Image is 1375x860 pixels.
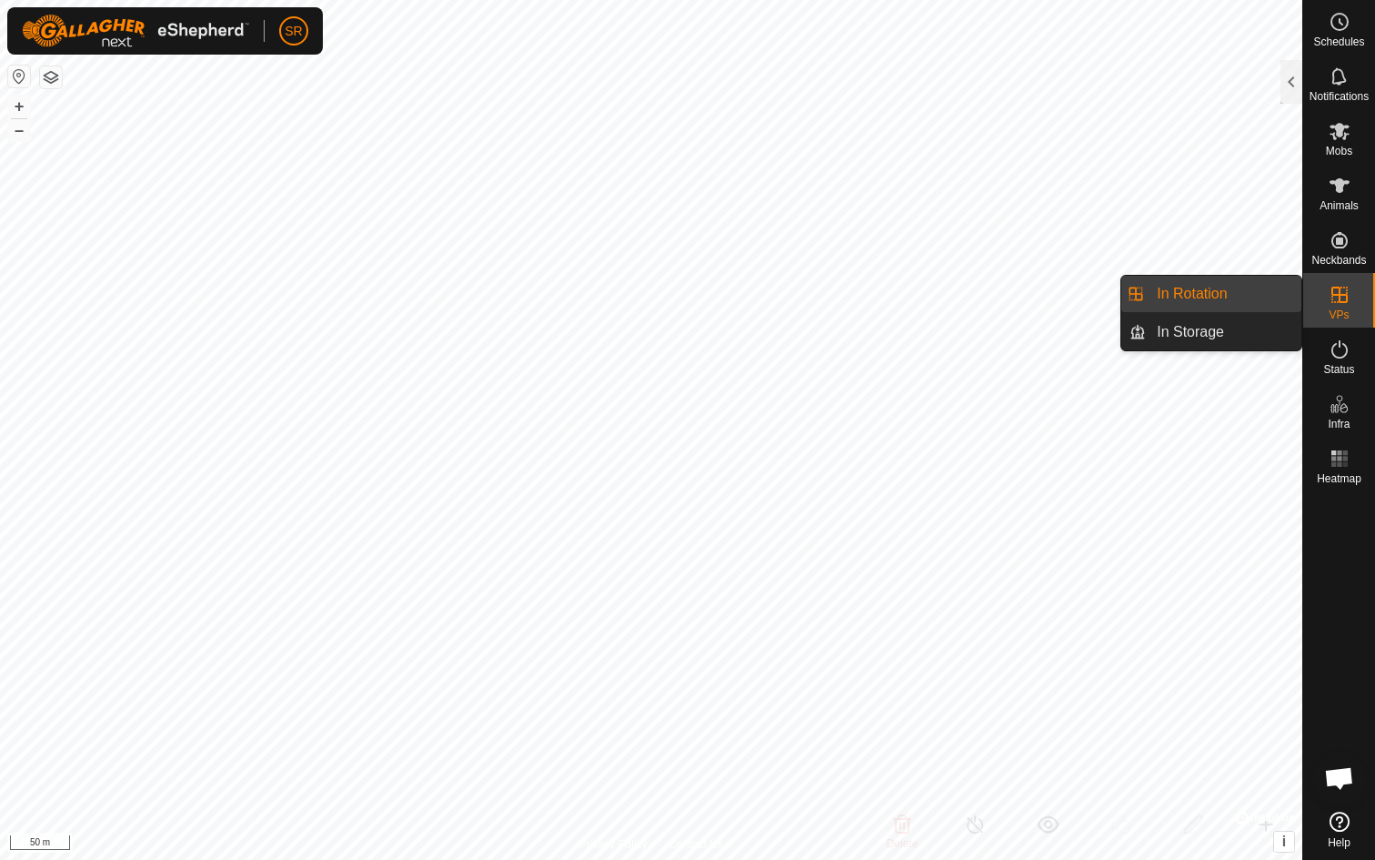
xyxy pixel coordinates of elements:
button: Reset Map [8,66,30,87]
span: SR [285,22,302,41]
li: In Rotation [1121,276,1301,312]
li: In Storage [1121,314,1301,350]
button: + [8,96,30,117]
div: Open chat [1312,751,1367,805]
a: In Storage [1146,314,1301,350]
button: – [8,119,30,141]
span: Heatmap [1317,473,1361,484]
span: In Rotation [1157,283,1227,305]
img: Gallagher Logo [22,15,249,47]
span: Schedules [1313,36,1364,47]
button: i [1274,832,1294,852]
span: i [1282,834,1286,849]
span: Help [1328,837,1350,848]
span: In Storage [1157,321,1224,343]
span: Animals [1320,200,1359,211]
a: In Rotation [1146,276,1301,312]
a: Contact Us [669,836,723,853]
span: Neckbands [1311,255,1366,266]
span: Notifications [1310,91,1369,102]
a: Privacy Policy [579,836,647,853]
button: Map Layers [40,66,62,88]
span: Status [1323,364,1354,375]
span: VPs [1329,309,1349,320]
span: Infra [1328,419,1350,430]
a: Help [1303,804,1375,855]
span: Mobs [1326,146,1352,157]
